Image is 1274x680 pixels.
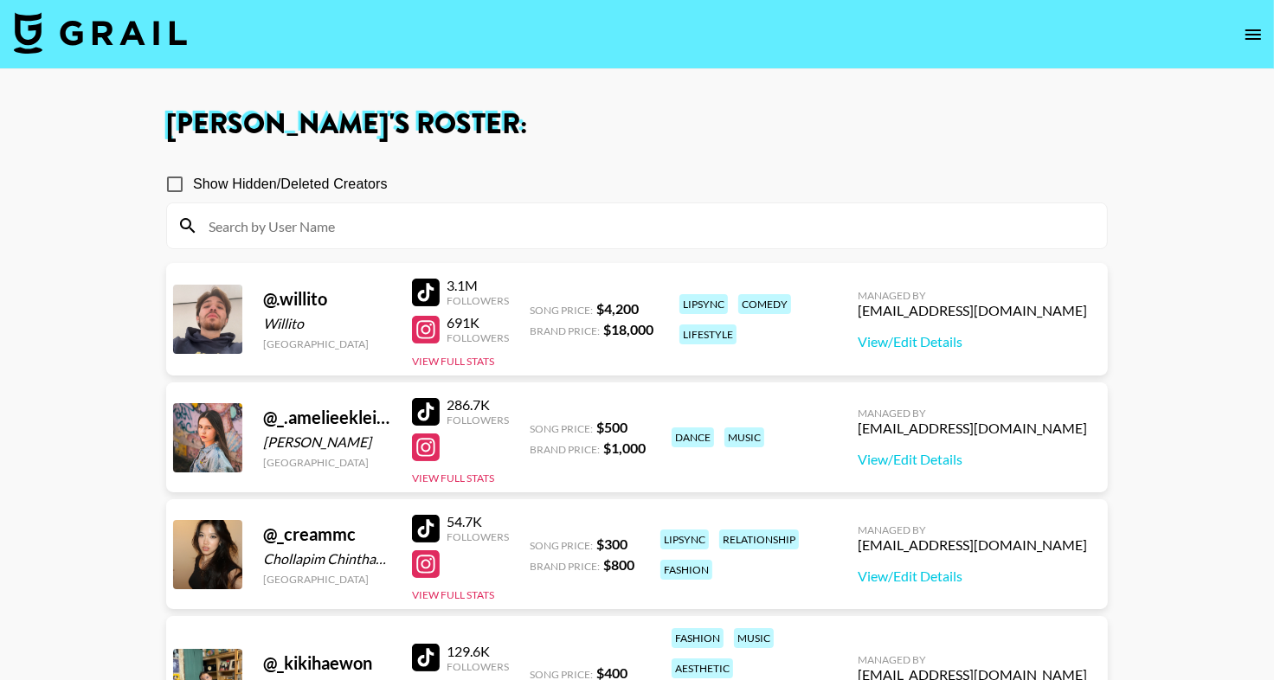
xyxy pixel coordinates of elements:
[447,277,509,294] div: 3.1M
[14,12,187,54] img: Grail Talent
[198,212,1097,240] input: Search by User Name
[734,628,774,648] div: music
[738,294,791,314] div: comedy
[672,658,733,678] div: aesthetic
[530,560,600,573] span: Brand Price:
[858,289,1087,302] div: Managed By
[412,355,494,368] button: View Full Stats
[412,472,494,484] button: View Full Stats
[660,560,712,580] div: fashion
[193,174,388,195] span: Show Hidden/Deleted Creators
[724,427,764,447] div: music
[672,427,714,447] div: dance
[447,530,509,543] div: Followers
[660,529,709,549] div: lipsync
[530,324,600,337] span: Brand Price:
[858,420,1087,437] div: [EMAIL_ADDRESS][DOMAIN_NAME]
[263,315,391,332] div: Willito
[596,536,627,552] strong: $ 300
[679,324,737,344] div: lifestyle
[447,513,509,530] div: 54.7K
[166,111,1108,138] h1: [PERSON_NAME] 's Roster:
[603,556,634,573] strong: $ 800
[672,628,724,648] div: fashion
[530,443,600,456] span: Brand Price:
[858,407,1087,420] div: Managed By
[596,300,639,317] strong: $ 4,200
[858,302,1087,319] div: [EMAIL_ADDRESS][DOMAIN_NAME]
[858,536,1087,554] div: [EMAIL_ADDRESS][DOMAIN_NAME]
[447,660,509,673] div: Followers
[603,321,653,337] strong: $ 18,000
[263,407,391,428] div: @ _.amelieeklein._
[263,652,391,674] div: @ _kikihaewon
[858,568,1087,585] a: View/Edit Details
[447,414,509,427] div: Followers
[263,456,391,469] div: [GEOGRAPHIC_DATA]
[447,294,509,307] div: Followers
[858,333,1087,350] a: View/Edit Details
[530,539,593,552] span: Song Price:
[412,588,494,601] button: View Full Stats
[858,653,1087,666] div: Managed By
[263,288,391,310] div: @ .willito
[263,337,391,350] div: [GEOGRAPHIC_DATA]
[858,523,1087,536] div: Managed By
[858,451,1087,468] a: View/Edit Details
[447,643,509,660] div: 129.6K
[1236,17,1271,52] button: open drawer
[447,396,509,414] div: 286.7K
[596,419,627,435] strong: $ 500
[447,314,509,331] div: 691K
[603,439,646,456] strong: $ 1,000
[530,422,593,435] span: Song Price:
[719,529,799,549] div: relationship
[263,523,391,545] div: @ _creammc
[679,294,728,314] div: lipsync
[263,433,391,451] div: [PERSON_NAME]
[263,573,391,586] div: [GEOGRAPHIC_DATA]
[447,331,509,344] div: Followers
[263,550,391,568] div: Chollapim Chinthammit
[530,304,593,317] span: Song Price:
